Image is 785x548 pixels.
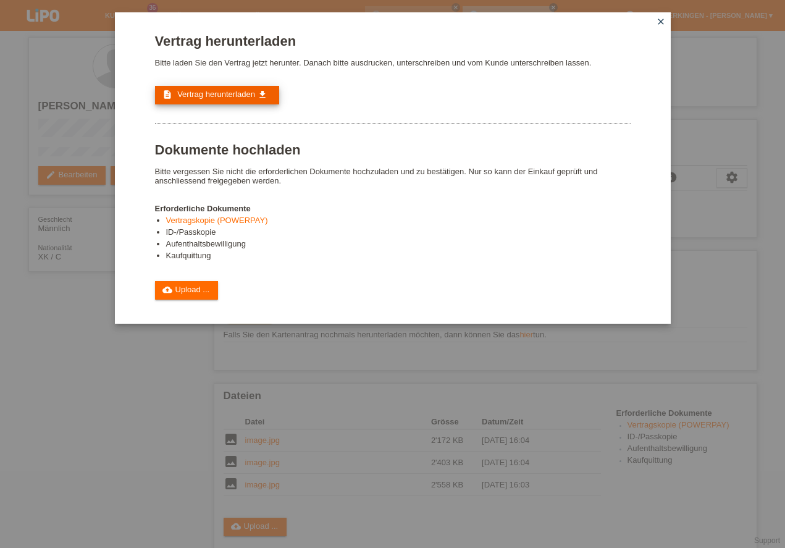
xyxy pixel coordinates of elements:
[166,251,631,263] li: Kaufquittung
[653,15,669,30] a: close
[177,90,255,99] span: Vertrag herunterladen
[155,33,631,49] h1: Vertrag herunterladen
[656,17,666,27] i: close
[166,216,268,225] a: Vertragskopie (POWERPAY)
[155,167,631,185] p: Bitte vergessen Sie nicht die erforderlichen Dokumente hochzuladen und zu bestätigen. Nur so kann...
[155,204,631,213] h4: Erforderliche Dokumente
[155,142,631,158] h1: Dokumente hochladen
[166,227,631,239] li: ID-/Passkopie
[155,86,279,104] a: description Vertrag herunterladen get_app
[258,90,267,99] i: get_app
[162,90,172,99] i: description
[155,58,631,67] p: Bitte laden Sie den Vertrag jetzt herunter. Danach bitte ausdrucken, unterschreiben und vom Kunde...
[155,281,219,300] a: cloud_uploadUpload ...
[162,285,172,295] i: cloud_upload
[166,239,631,251] li: Aufenthaltsbewilligung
